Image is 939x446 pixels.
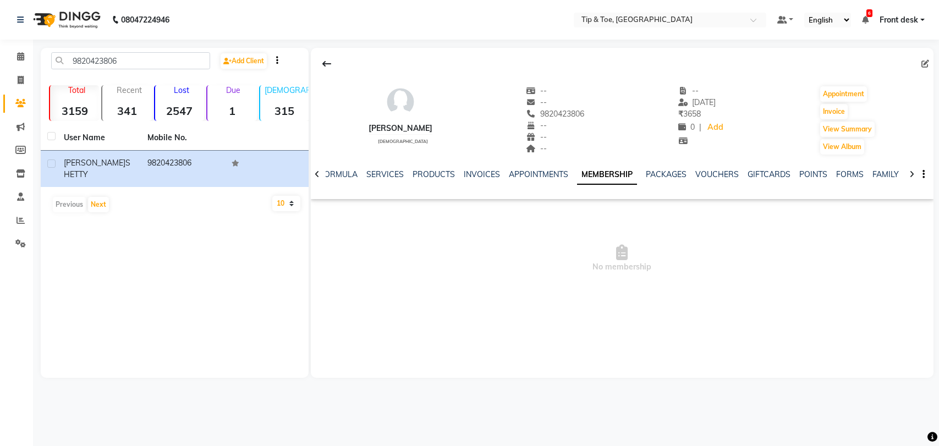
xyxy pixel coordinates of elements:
strong: 315 [260,104,309,118]
b: 08047224946 [121,4,169,35]
a: POINTS [799,169,827,179]
strong: 1 [207,104,256,118]
a: PACKAGES [646,169,687,179]
a: FAMILY [872,169,899,179]
a: Add Client [221,53,267,69]
button: Invoice [820,104,848,119]
span: -- [526,144,547,153]
span: -- [526,120,547,130]
p: Total [54,85,99,95]
span: No membership [311,203,933,313]
a: SERVICES [366,169,404,179]
span: 0 [678,122,695,132]
a: PRODUCTS [413,169,455,179]
a: VOUCHERS [695,169,739,179]
strong: 341 [102,104,151,118]
a: GIFTCARDS [748,169,790,179]
button: View Summary [820,122,875,137]
span: 3658 [678,109,701,119]
input: Search by Name/Mobile/Email/Code [51,52,210,69]
p: Due [210,85,256,95]
div: [PERSON_NAME] [369,123,432,134]
a: 6 [862,15,869,25]
span: 6 [866,9,872,17]
p: Lost [160,85,204,95]
span: 9820423806 [526,109,585,119]
span: ₹ [678,109,683,119]
img: avatar [384,85,417,118]
span: -- [526,86,547,96]
th: User Name [57,125,141,151]
strong: 2547 [155,104,204,118]
img: logo [28,4,103,35]
span: -- [526,132,547,142]
span: -- [526,97,547,107]
th: Mobile No. [141,125,224,151]
td: 9820423806 [141,151,224,187]
span: [DEMOGRAPHIC_DATA] [378,139,428,144]
a: MEMBERSHIP [577,165,637,185]
span: [DATE] [678,97,716,107]
p: [DEMOGRAPHIC_DATA] [265,85,309,95]
a: INVOICES [464,169,500,179]
div: Back to Client [315,53,338,74]
a: FORMULA [320,169,358,179]
button: View Album [820,139,864,155]
a: APPOINTMENTS [509,169,568,179]
button: Next [88,197,109,212]
button: Appointment [820,86,867,102]
strong: 3159 [50,104,99,118]
a: Add [706,120,725,135]
span: -- [678,86,699,96]
span: [PERSON_NAME] [64,158,125,168]
span: | [699,122,701,133]
a: FORMS [836,169,864,179]
p: Recent [107,85,151,95]
span: Front desk [880,14,918,26]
